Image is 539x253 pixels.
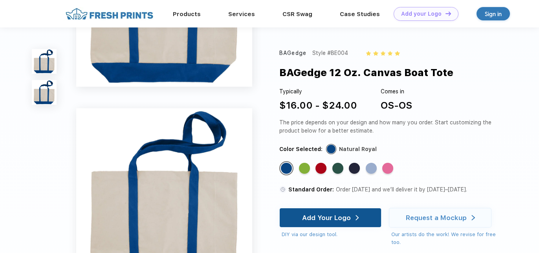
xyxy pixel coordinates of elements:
div: Request a Mockup [406,214,467,222]
div: Add your Logo [401,11,442,17]
img: yellow_star.svg [388,51,392,56]
img: func=resize&h=100 [32,49,57,74]
a: Sign in [477,7,510,20]
a: Products [173,11,201,18]
div: Natural Lime [299,163,310,174]
div: Natural Red [315,163,326,174]
img: func=resize&h=100 [32,80,57,105]
div: $16.00 - $24.00 [279,98,357,113]
img: fo%20logo%202.webp [63,7,156,21]
div: BAGedge [279,49,307,57]
span: Standard Order: [288,186,334,193]
div: BAGedge 12 Oz. Canvas Boat Tote [279,65,453,80]
div: Natural Navy [349,163,360,174]
div: OS-OS [381,98,412,113]
div: Sign in [485,9,502,18]
div: Natural Forest [332,163,343,174]
div: Natural Royal [339,145,377,153]
div: Natural Light Blue [366,163,377,174]
img: yellow_star.svg [366,51,371,56]
div: Add Your Logo [302,214,351,222]
img: yellow_star.svg [395,51,400,56]
img: yellow_star.svg [381,51,385,56]
img: yellow_star.svg [373,51,378,56]
img: DT [445,11,451,16]
span: Order [DATE] and we’ll deliver it by [DATE]–[DATE]. [336,186,467,193]
div: Natural Royal [281,163,292,174]
img: standard order [279,186,286,193]
img: white arrow [356,215,359,221]
div: Typically [279,87,357,96]
div: Color Selected: [279,145,323,153]
img: white arrow [471,215,475,221]
div: Our artists do the work! We revise for free too. [391,231,500,246]
div: Style #BE004 [312,49,348,57]
div: DIY via our design tool. [282,231,382,238]
div: Comes in [381,87,412,96]
div: Natural Pink [382,163,393,174]
div: The price depends on your design and how many you order. Start customizing the product below for ... [279,118,500,135]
